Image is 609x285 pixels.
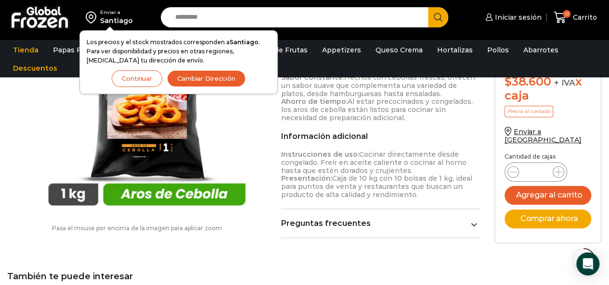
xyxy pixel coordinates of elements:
span: 0 [563,10,570,18]
div: Open Intercom Messenger [576,252,599,275]
p: Los aros de cebolla vienen precocinados y congelados, listos para ser preparados al horno o frito... [281,17,480,122]
p: Precio al contado [505,106,553,117]
strong: Ahorro de tiempo: [281,97,348,106]
a: Hortalizas [432,41,478,59]
h2: Información adicional [281,132,480,141]
div: Enviar a [100,9,133,16]
input: Product quantity [527,165,545,179]
a: Enviar a [GEOGRAPHIC_DATA] [505,127,582,144]
p: Pasa el mouse por encima de la imagen para aplicar zoom [7,225,267,232]
a: Preguntas frecuentes [281,219,480,228]
bdi: 38.600 [505,74,551,88]
a: Iniciar sesión [483,8,542,27]
a: Appetizers [317,41,366,59]
button: Search button [428,7,448,27]
img: address-field-icon.svg [86,9,100,25]
strong: Presentación: [281,174,332,183]
span: + IVA [554,78,575,87]
strong: Sabor constante: [281,73,344,82]
a: 0 Carrito [551,6,599,29]
a: Pollos [482,41,514,59]
button: Comprar ahora [505,210,591,228]
a: Queso Crema [371,41,428,59]
p: Cocinar directamente desde congelado. Freír en aceite caliente o cocinar al horno hasta que estén... [281,150,480,199]
a: Pulpa de Frutas [247,41,312,59]
button: Cambiar Dirección [167,70,246,87]
div: Santiago [100,16,133,25]
a: Abarrotes [518,41,563,59]
span: Iniciar sesión [492,12,542,22]
a: Descuentos [8,59,62,77]
p: Los precios y el stock mostrados corresponden a . Para ver disponibilidad y precios en otras regi... [87,37,271,65]
button: Agregar al carrito [505,186,591,205]
button: Continuar [112,70,162,87]
span: También te puede interesar [7,271,133,282]
strong: Instrucciones de uso: [281,150,359,159]
span: $ [505,74,512,88]
p: Cantidad de cajas [505,153,591,160]
strong: Santiago [230,38,259,46]
span: Carrito [570,12,597,22]
a: Papas Fritas [48,41,102,59]
div: x caja [505,75,591,103]
a: Tienda [8,41,43,59]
